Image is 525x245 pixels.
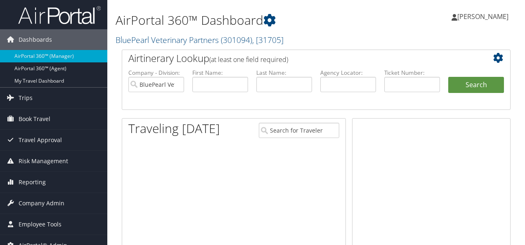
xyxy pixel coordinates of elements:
h2: Airtinerary Lookup [128,51,472,65]
span: ( 301094 ) [221,34,252,45]
span: Reporting [19,172,46,193]
label: Last Name: [256,69,312,77]
img: airportal-logo.png [18,5,101,25]
span: Risk Management [19,151,68,171]
h1: AirPortal 360™ Dashboard [116,12,383,29]
span: Employee Tools [19,214,61,235]
a: [PERSON_NAME] [452,4,517,29]
span: (at least one field required) [209,55,288,64]
label: Agency Locator: [320,69,376,77]
label: Company - Division: [128,69,184,77]
span: , [ 31705 ] [252,34,284,45]
span: Travel Approval [19,130,62,150]
label: Ticket Number: [384,69,440,77]
input: Search for Traveler [259,123,340,138]
button: Search [448,77,504,93]
h1: Traveling [DATE] [128,120,220,137]
span: Dashboards [19,29,52,50]
span: Book Travel [19,109,50,129]
span: Trips [19,88,33,108]
a: BluePearl Veterinary Partners [116,34,284,45]
span: Company Admin [19,193,64,214]
span: [PERSON_NAME] [457,12,508,21]
label: First Name: [192,69,248,77]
